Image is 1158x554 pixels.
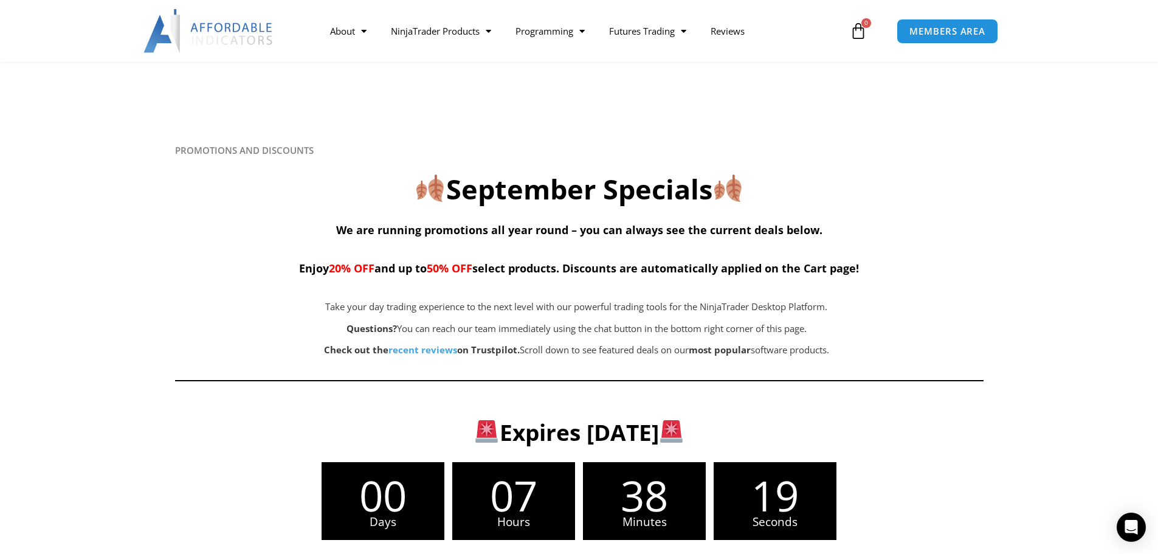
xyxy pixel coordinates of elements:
a: Futures Trading [597,17,698,45]
img: 🚨 [660,420,683,443]
div: Open Intercom Messenger [1117,513,1146,542]
strong: Check out the on Trustpilot. [324,344,520,356]
a: recent reviews [388,344,457,356]
span: 07 [452,474,575,516]
span: MEMBERS AREA [909,27,985,36]
img: 🚨 [475,420,498,443]
a: Programming [503,17,597,45]
strong: Questions? [346,322,397,334]
span: We are running promotions all year round – you can always see the current deals below. [336,223,822,237]
span: Days [322,516,444,528]
a: 0 [832,13,885,49]
a: Reviews [698,17,757,45]
nav: Menu [318,17,847,45]
span: 00 [322,474,444,516]
h2: September Specials [175,171,984,207]
p: Scroll down to see featured deals on our software products. [236,342,918,359]
span: 20% OFF [329,261,374,275]
h6: PROMOTIONS AND DISCOUNTS [175,145,984,156]
span: Hours [452,516,575,528]
span: Seconds [714,516,836,528]
h3: Expires [DATE] [195,418,963,447]
img: LogoAI | Affordable Indicators – NinjaTrader [143,9,274,53]
p: You can reach our team immediately using the chat button in the bottom right corner of this page. [236,320,918,338]
img: 🍂 [416,175,444,202]
span: 19 [714,474,836,516]
span: 50% OFF [427,261,472,275]
a: NinjaTrader Products [379,17,503,45]
a: MEMBERS AREA [897,19,998,44]
b: most popular [689,344,751,356]
img: 🍂 [714,175,742,202]
span: Minutes [583,516,706,528]
a: About [318,17,379,45]
span: 0 [861,18,871,28]
span: Take your day trading experience to the next level with our powerful trading tools for the NinjaT... [325,300,827,313]
span: 38 [583,474,706,516]
span: Enjoy and up to select products. Discounts are automatically applied on the Cart page! [299,261,859,275]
